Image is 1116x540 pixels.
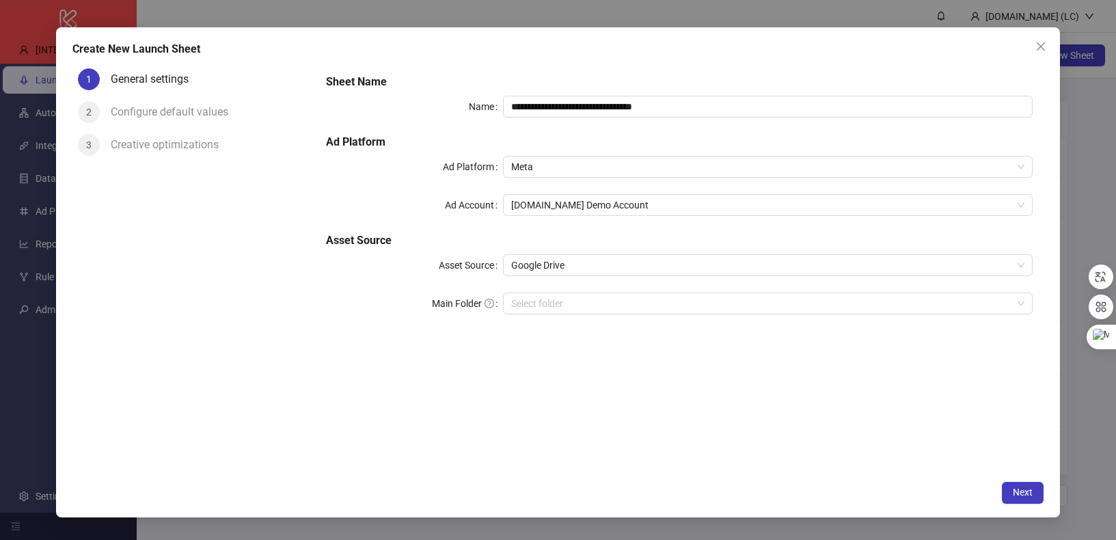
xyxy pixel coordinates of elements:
[111,101,239,123] div: Configure default values
[439,254,503,276] label: Asset Source
[432,293,503,314] label: Main Folder
[485,299,494,308] span: question-circle
[511,157,1025,177] span: Meta
[445,194,503,216] label: Ad Account
[511,195,1025,215] span: Kitchn.io Demo Account
[72,41,1044,57] div: Create New Launch Sheet
[511,255,1025,275] span: Google Drive
[86,139,92,150] span: 3
[1013,487,1033,498] span: Next
[1035,41,1046,52] span: close
[1002,482,1044,504] button: Next
[1030,36,1052,57] button: Close
[326,74,1033,90] h5: Sheet Name
[503,96,1033,118] input: Name
[86,107,92,118] span: 2
[326,232,1033,249] h5: Asset Source
[469,96,503,118] label: Name
[326,134,1033,150] h5: Ad Platform
[111,134,230,156] div: Creative optimizations
[443,156,503,178] label: Ad Platform
[86,74,92,85] span: 1
[111,68,200,90] div: General settings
